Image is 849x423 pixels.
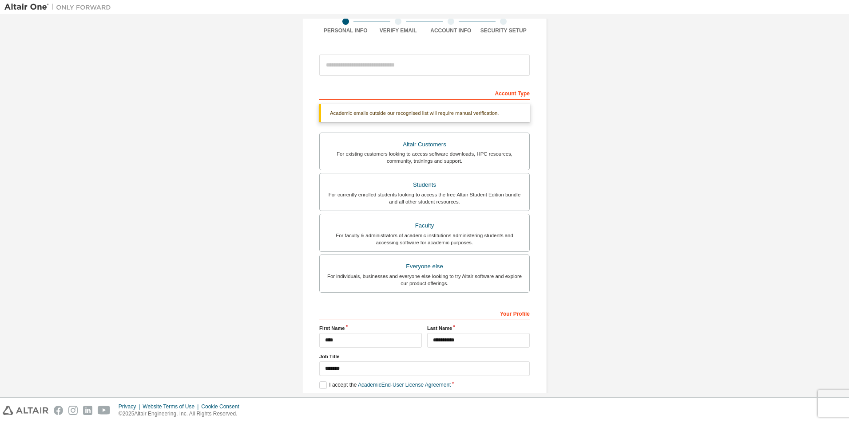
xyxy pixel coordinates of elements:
[325,232,524,246] div: For faculty & administrators of academic institutions administering students and accessing softwa...
[477,27,530,34] div: Security Setup
[319,86,530,100] div: Account Type
[319,325,422,332] label: First Name
[372,27,425,34] div: Verify Email
[325,191,524,205] div: For currently enrolled students looking to access the free Altair Student Edition bundle and all ...
[325,179,524,191] div: Students
[319,104,530,122] div: Academic emails outside our recognised list will require manual verification.
[201,403,244,410] div: Cookie Consent
[325,219,524,232] div: Faculty
[358,382,451,388] a: Academic End-User License Agreement
[3,406,48,415] img: altair_logo.svg
[424,27,477,34] div: Account Info
[427,325,530,332] label: Last Name
[319,27,372,34] div: Personal Info
[83,406,92,415] img: linkedin.svg
[98,406,111,415] img: youtube.svg
[119,410,245,418] p: © 2025 Altair Engineering, Inc. All Rights Reserved.
[325,150,524,164] div: For existing customers looking to access software downloads, HPC resources, community, trainings ...
[54,406,63,415] img: facebook.svg
[325,273,524,287] div: For individuals, businesses and everyone else looking to try Altair software and explore our prod...
[119,403,143,410] div: Privacy
[4,3,115,12] img: Altair One
[319,353,530,360] label: Job Title
[68,406,78,415] img: instagram.svg
[143,403,201,410] div: Website Terms of Use
[319,306,530,320] div: Your Profile
[325,260,524,273] div: Everyone else
[325,138,524,151] div: Altair Customers
[319,381,451,389] label: I accept the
